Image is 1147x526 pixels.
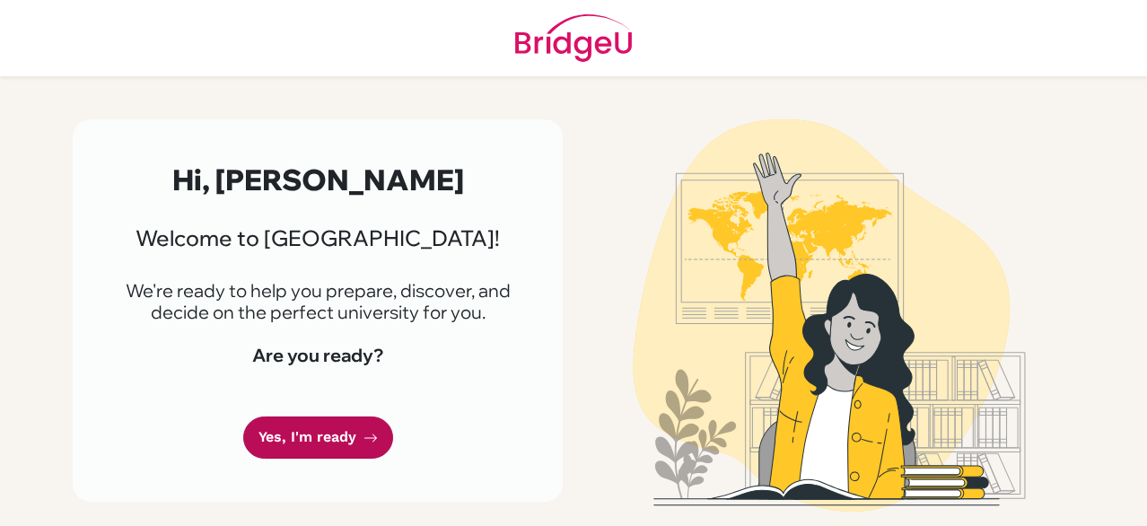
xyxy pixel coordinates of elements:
[116,162,520,197] h2: Hi, [PERSON_NAME]
[116,280,520,323] p: We're ready to help you prepare, discover, and decide on the perfect university for you.
[243,416,393,459] a: Yes, I'm ready
[116,225,520,251] h3: Welcome to [GEOGRAPHIC_DATA]!
[116,345,520,366] h4: Are you ready?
